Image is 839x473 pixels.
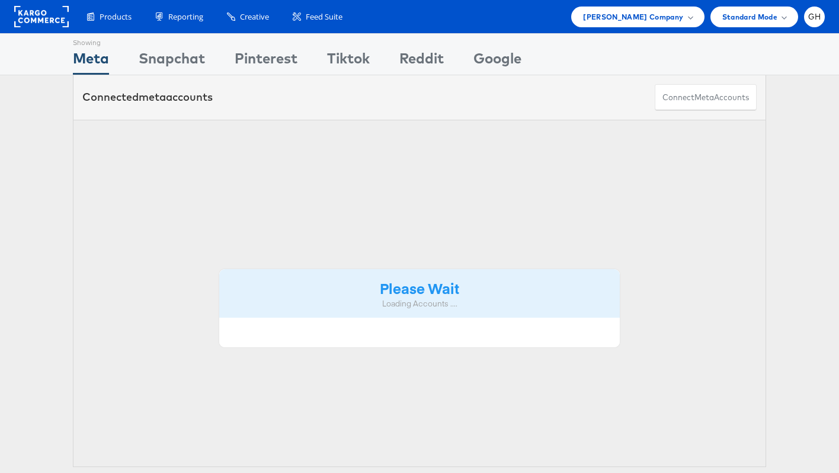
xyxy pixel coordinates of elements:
[228,298,611,309] div: Loading Accounts ....
[694,92,714,103] span: meta
[722,11,777,23] span: Standard Mode
[808,13,821,21] span: GH
[306,11,342,23] span: Feed Suite
[73,34,109,48] div: Showing
[235,48,297,75] div: Pinterest
[168,11,203,23] span: Reporting
[82,90,213,105] div: Connected accounts
[655,84,757,111] button: ConnectmetaAccounts
[583,11,683,23] span: [PERSON_NAME] Company
[399,48,444,75] div: Reddit
[73,48,109,75] div: Meta
[100,11,132,23] span: Products
[139,90,166,104] span: meta
[240,11,269,23] span: Creative
[473,48,521,75] div: Google
[327,48,370,75] div: Tiktok
[380,278,459,298] strong: Please Wait
[139,48,205,75] div: Snapchat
